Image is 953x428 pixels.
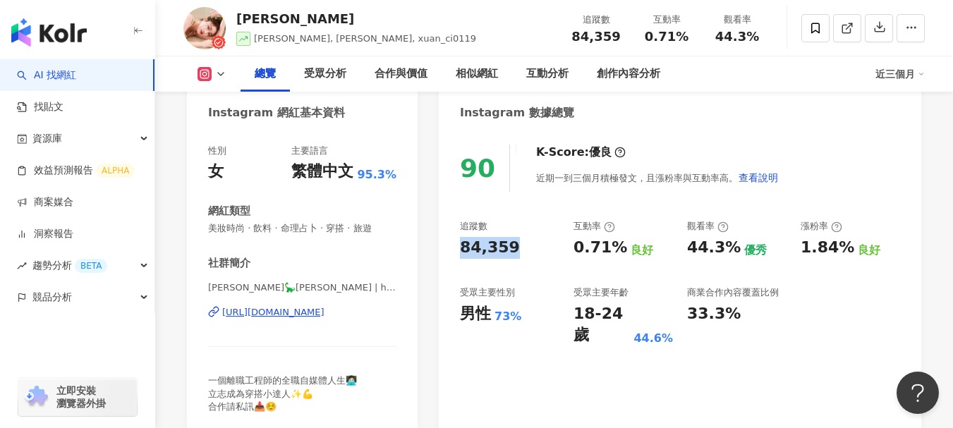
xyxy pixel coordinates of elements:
div: 性別 [208,145,226,157]
div: 互動分析 [526,66,569,82]
span: 84,359 [571,29,620,44]
div: 繁體中文 [291,161,353,183]
span: [PERSON_NAME], [PERSON_NAME], xuan_ci0119 [254,33,476,44]
div: 女 [208,161,224,183]
div: 0.71% [573,237,627,259]
a: [URL][DOMAIN_NAME] [208,306,396,319]
div: 18-24 歲 [573,303,630,347]
iframe: Help Scout Beacon - Open [897,372,939,414]
div: 主要語言 [291,145,328,157]
div: 1.84% [801,237,854,259]
div: Instagram 網紅基本資料 [208,105,345,121]
div: 良好 [631,243,653,258]
div: 網紅類型 [208,204,250,219]
span: 美妝時尚 · 飲料 · 命理占卜 · 穿搭 · 旅遊 [208,222,396,235]
a: chrome extension立即安裝 瀏覽器外掛 [18,378,137,416]
div: 33.3% [687,303,741,325]
button: 查看說明 [738,164,779,192]
a: 洞察報告 [17,227,73,241]
span: rise [17,261,27,271]
a: searchAI 找網紅 [17,68,76,82]
div: [PERSON_NAME] [236,10,476,27]
div: K-Score : [536,145,626,160]
a: 商案媒合 [17,195,73,209]
div: 受眾主要性別 [460,286,515,299]
a: 效益預測報告ALPHA [17,164,135,178]
div: 商業合作內容覆蓋比例 [687,286,779,299]
div: 追蹤數 [460,220,487,233]
div: 90 [460,154,495,183]
div: 近期一到三個月積極發文，且漲粉率與互動率高。 [536,164,779,192]
div: 觀看率 [687,220,729,233]
div: 互動率 [640,13,693,27]
span: 查看說明 [739,172,778,183]
div: 受眾分析 [304,66,346,82]
div: 觀看率 [710,13,764,27]
span: 44.3% [715,30,759,44]
span: 立即安裝 瀏覽器外掛 [56,384,106,410]
div: 優秀 [744,243,767,258]
span: 競品分析 [32,281,72,313]
a: 找貼文 [17,100,63,114]
img: KOL Avatar [183,7,226,49]
div: Instagram 數據總覽 [460,105,574,121]
img: chrome extension [23,386,50,408]
div: 良好 [858,243,880,258]
div: BETA [75,259,107,273]
span: 0.71% [645,30,688,44]
div: 男性 [460,303,491,325]
span: [PERSON_NAME]🦕[PERSON_NAME] | hsuantzu_1997 [208,281,396,294]
div: 受眾主要年齡 [573,286,629,299]
div: 近三個月 [875,63,925,85]
div: 社群簡介 [208,256,250,271]
span: 95.3% [357,167,396,183]
span: 資源庫 [32,123,62,154]
div: 44.3% [687,237,741,259]
div: 44.6% [633,331,673,346]
span: 趨勢分析 [32,250,107,281]
div: 合作與價值 [375,66,427,82]
div: 總覽 [255,66,276,82]
div: 相似網紅 [456,66,498,82]
div: 84,359 [460,237,520,259]
div: 追蹤數 [569,13,623,27]
img: logo [11,18,87,47]
div: 優良 [589,145,612,160]
span: 一個離職工程師的全職自媒體人生👩🏻‍💻 立志成為穿搭小達人✨💪 合作請私訊📥☺️ [208,375,357,411]
div: 漲粉率 [801,220,842,233]
div: [URL][DOMAIN_NAME] [222,306,324,319]
div: 互動率 [573,220,615,233]
div: 73% [494,309,521,324]
div: 創作內容分析 [597,66,660,82]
